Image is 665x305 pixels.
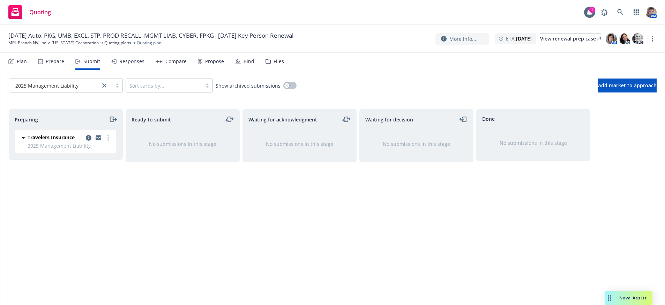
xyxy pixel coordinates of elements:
span: Waiting for acknowledgment [248,116,317,123]
div: Prepare [46,59,64,64]
div: Compare [165,59,187,64]
a: Report a Bug [597,5,611,19]
div: No submissions in this stage [137,140,228,148]
span: Travelers Insurance [28,134,75,141]
div: Files [274,59,284,64]
span: Show archived submissions [216,82,281,89]
button: Nova Assist [605,291,652,305]
img: photo [632,33,643,44]
div: Submit [83,59,100,64]
span: 2025 Management Liability [13,82,97,89]
div: 1 [589,7,595,13]
a: more [648,35,657,43]
span: Waiting for decision [365,116,413,123]
span: Nova Assist [619,295,647,301]
a: moveLeftRight [225,115,234,124]
a: Search [613,5,627,19]
span: Ready to submit [132,116,171,123]
span: More info... [449,35,476,43]
div: Propose [205,59,224,64]
img: photo [606,33,617,44]
span: 2025 Management Liability [15,82,79,89]
a: copy logging email [94,134,103,142]
div: No submissions in this stage [371,140,462,148]
span: [DATE] Auto, PKG, UMB, EXCL, STP, PROD RECALL, MGMT LIAB, CYBER, FPKG , [DATE] Key Person Renewal [8,31,293,40]
div: Drag to move [605,291,614,305]
a: close [100,81,109,90]
button: More info... [435,33,489,45]
a: moveLeftRight [342,115,351,124]
a: moveRight [109,115,117,124]
div: No submissions in this stage [488,139,579,147]
a: more [104,134,112,142]
button: Add market to approach [598,79,657,92]
div: Plan [17,59,27,64]
span: Add market to approach [598,82,657,89]
div: Responses [119,59,144,64]
div: No submissions in this stage [254,140,345,148]
a: moveLeft [459,115,468,124]
a: Quoting [6,2,54,22]
span: 2025 Management Liability [28,142,112,149]
span: Quoting [29,9,51,15]
span: Quoting plan [137,40,162,46]
a: MPL Brands NV, Inc. a [US_STATE] Corporation [8,40,99,46]
img: photo [619,33,630,44]
span: Done [482,115,495,122]
img: photo [645,7,657,18]
a: Switch app [629,5,643,19]
a: View renewal prep case [540,33,601,44]
strong: [DATE] [516,35,532,42]
div: Bind [244,59,254,64]
span: ETA : [506,35,532,42]
a: copy logging email [84,134,93,142]
a: Quoting plans [104,40,131,46]
span: Preparing [15,116,38,123]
